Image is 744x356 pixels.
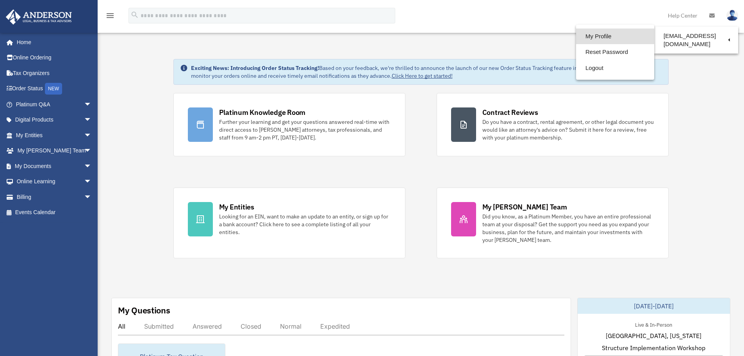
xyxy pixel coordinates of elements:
a: Platinum Q&Aarrow_drop_down [5,97,103,112]
div: Do you have a contract, rental agreement, or other legal document you would like an attorney's ad... [482,118,654,141]
div: Did you know, as a Platinum Member, you have an entire professional team at your disposal? Get th... [482,213,654,244]
span: arrow_drop_down [84,158,100,174]
div: NEW [45,83,62,95]
div: Normal [280,322,302,330]
a: Reset Password [576,44,654,60]
div: Answered [193,322,222,330]
a: Events Calendar [5,205,103,220]
img: User Pic [726,10,738,21]
span: arrow_drop_down [84,112,100,128]
div: Platinum Knowledge Room [219,107,306,117]
span: Structure Implementation Workshop [602,343,705,352]
strong: Exciting News: Introducing Order Status Tracking! [191,64,319,72]
div: My [PERSON_NAME] Team [482,202,567,212]
div: Expedited [320,322,350,330]
div: Submitted [144,322,174,330]
a: Online Learningarrow_drop_down [5,174,103,190]
a: My Documentsarrow_drop_down [5,158,103,174]
a: Home [5,34,100,50]
a: Tax Organizers [5,65,103,81]
i: menu [105,11,115,20]
a: menu [105,14,115,20]
div: Closed [241,322,261,330]
div: Based on your feedback, we're thrilled to announce the launch of our new Order Status Tracking fe... [191,64,662,80]
div: Live & In-Person [629,320,678,328]
img: Anderson Advisors Platinum Portal [4,9,74,25]
span: arrow_drop_down [84,189,100,205]
a: My [PERSON_NAME] Teamarrow_drop_down [5,143,103,159]
div: Looking for an EIN, want to make an update to an entity, or sign up for a bank account? Click her... [219,213,391,236]
div: Contract Reviews [482,107,538,117]
a: Click Here to get started! [392,72,453,79]
i: search [130,11,139,19]
a: Contract Reviews Do you have a contract, rental agreement, or other legal document you would like... [437,93,669,156]
span: arrow_drop_down [84,97,100,113]
a: Online Ordering [5,50,103,66]
a: My Entitiesarrow_drop_down [5,127,103,143]
a: Platinum Knowledge Room Further your learning and get your questions answered real-time with dire... [173,93,405,156]
div: My Entities [219,202,254,212]
span: arrow_drop_down [84,127,100,143]
a: Order StatusNEW [5,81,103,97]
div: All [118,322,125,330]
a: [EMAIL_ADDRESS][DOMAIN_NAME] [654,29,738,52]
span: [GEOGRAPHIC_DATA], [US_STATE] [606,331,701,340]
a: My Entities Looking for an EIN, want to make an update to an entity, or sign up for a bank accoun... [173,188,405,258]
div: My Questions [118,304,170,316]
span: arrow_drop_down [84,143,100,159]
div: Further your learning and get your questions answered real-time with direct access to [PERSON_NAM... [219,118,391,141]
a: Billingarrow_drop_down [5,189,103,205]
a: My Profile [576,29,654,45]
a: Logout [576,60,654,76]
div: [DATE]-[DATE] [578,298,730,314]
a: My [PERSON_NAME] Team Did you know, as a Platinum Member, you have an entire professional team at... [437,188,669,258]
a: Digital Productsarrow_drop_down [5,112,103,128]
span: arrow_drop_down [84,174,100,190]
